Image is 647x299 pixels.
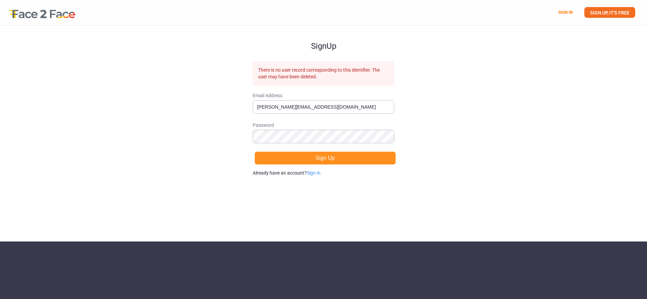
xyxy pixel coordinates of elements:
div: There is no user record corresponding to this identifier. The user may have been deleted. [253,61,394,85]
span: Email Address [253,92,394,99]
span: Password [253,122,394,128]
button: Sign Up [254,151,396,165]
input: Email Address [253,100,394,114]
a: SIGN UP, IT'S FREE [584,7,635,18]
h1: Sign Up [253,26,394,50]
input: Password [253,130,394,143]
a: Sign in. [307,170,322,176]
a: SIGN IN [558,10,573,15]
p: Already have an account? [253,170,394,176]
